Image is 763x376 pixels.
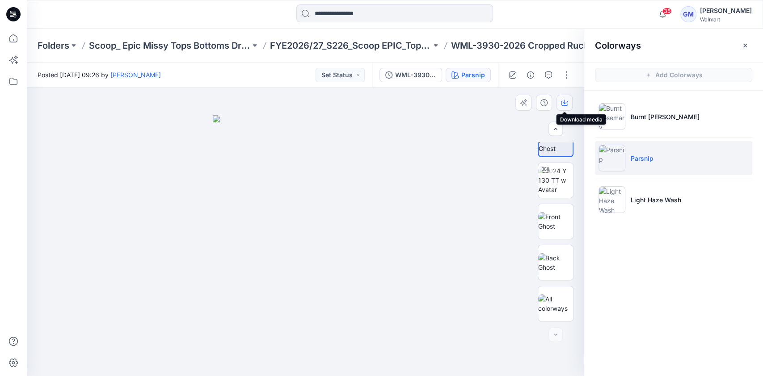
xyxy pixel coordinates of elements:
[599,103,625,130] img: Burnt Rosemary
[662,8,672,15] span: 35
[89,39,250,52] a: Scoop_ Epic Missy Tops Bottoms Dress
[700,5,752,16] div: [PERSON_NAME]
[395,70,436,80] div: WML-3930-2026_Rev1_Cropped Jacket_Full Colorway
[270,39,431,52] a: FYE2026/27_S226_Scoop EPIC_Top & Bottom
[538,166,573,194] img: 2024 Y 130 TT w Avatar
[446,68,491,82] button: Parsnip
[38,70,161,79] span: Posted [DATE] 09:26 by
[213,115,398,376] img: eyJhbGciOiJIUzI1NiIsImtpZCI6IjAiLCJzbHQiOiJzZXMiLCJ0eXAiOiJKV1QifQ.eyJkYXRhIjp7InR5cGUiOiJzdG9yYW...
[700,16,752,23] div: Walmart
[631,154,653,163] p: Parsnip
[538,294,573,313] img: All colorways
[538,253,573,272] img: Back Ghost
[680,6,696,22] div: GM
[538,212,573,231] img: Front Ghost
[599,186,625,213] img: Light Haze Wash
[523,68,538,82] button: Details
[38,39,69,52] a: Folders
[595,40,641,51] h2: Colorways
[451,39,612,52] p: WML-3930-2026 Cropped Ruched Jacket
[379,68,442,82] button: WML-3930-2026_Rev1_Cropped Jacket_Full Colorway
[110,71,161,79] a: [PERSON_NAME]
[599,145,625,171] img: Parsnip
[631,195,681,205] p: Light Haze Wash
[631,112,700,121] p: Burnt [PERSON_NAME]
[461,70,485,80] div: Parsnip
